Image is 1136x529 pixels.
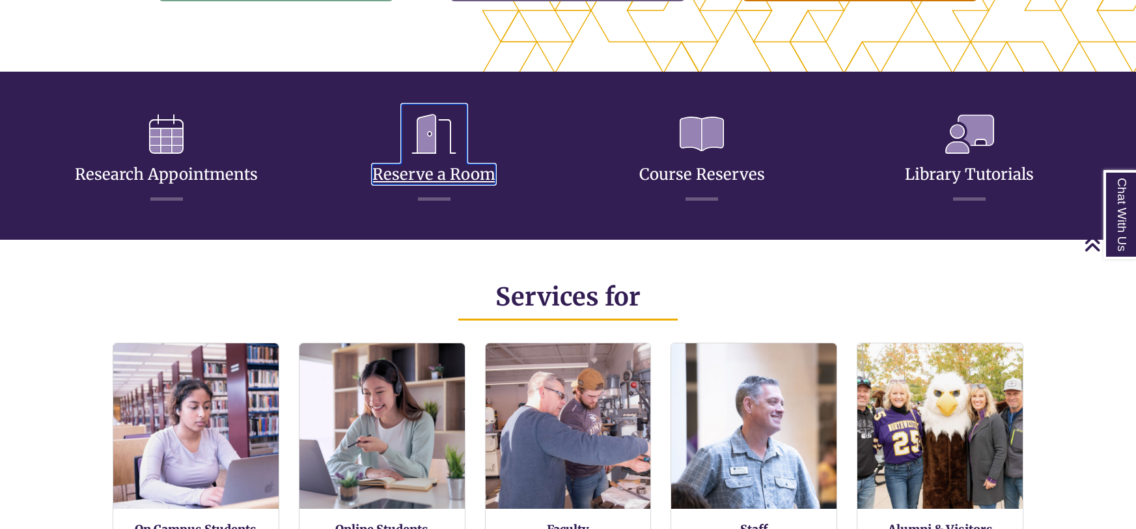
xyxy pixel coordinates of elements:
[671,343,837,509] img: Staff Services
[75,133,258,184] a: Research Appointments
[372,133,495,184] a: Reserve a Room
[639,133,765,184] a: Course Reserves
[905,133,1034,184] a: Library Tutorials
[857,343,1023,509] img: Alumni and Visitors Services
[299,343,465,509] img: Online Students Services
[495,281,641,312] span: Services for
[1084,235,1133,252] a: Back to Top
[113,343,279,509] img: On Campus Students Services
[486,343,651,509] img: Faculty Resources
